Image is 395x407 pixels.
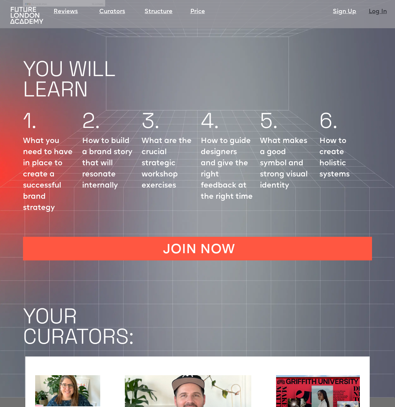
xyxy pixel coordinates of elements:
p: What makes a good symbol and strong visual identity [260,136,313,192]
p: How to guide designers and give the right feedback at the right time [201,136,253,203]
p: How to create holistic systems [319,136,372,180]
p: How to build a brand story that will resonate internally [82,136,135,192]
h1: 3. [142,111,159,131]
h1: 5. [260,111,278,131]
a: Log In [369,7,387,16]
h1: 4. [201,111,219,131]
h1: 6. [319,111,337,131]
h1: 1. [23,111,36,131]
h1: YOU WILL LEARN [23,59,395,99]
a: Price [190,7,205,16]
a: JOIN NOW [23,237,372,260]
a: Curators [99,7,125,16]
h1: 2. [82,111,100,131]
a: Reviews [54,7,78,16]
h1: YOUR CURATORS: [23,306,395,347]
a: Structure [145,7,173,16]
p: What you need to have in place to create a successful brand strategy [23,136,76,214]
a: Sign Up [333,7,356,16]
p: What are the crucial strategic workshop exercises [142,136,194,192]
